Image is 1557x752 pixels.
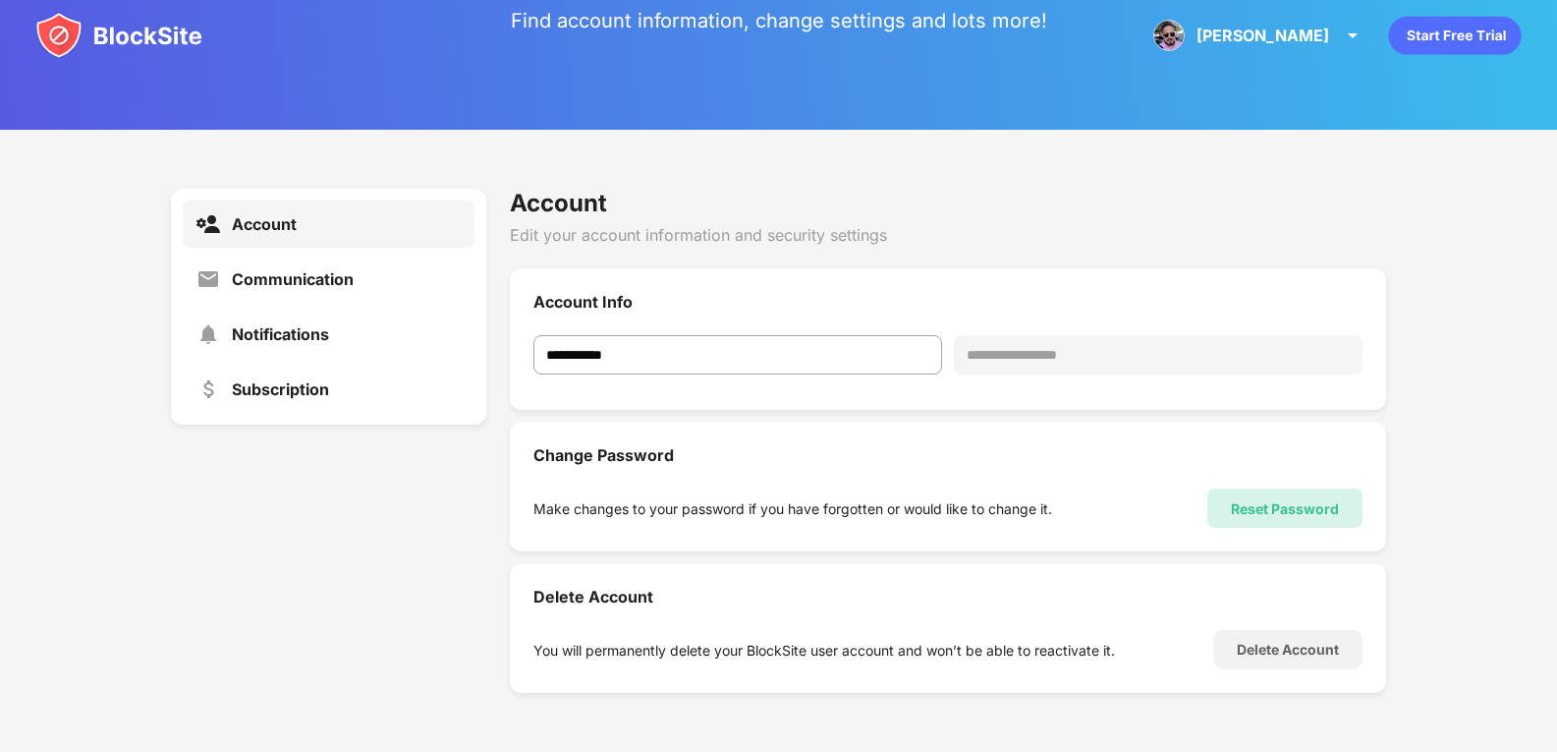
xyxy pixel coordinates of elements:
[232,324,329,344] div: Notifications
[196,267,220,291] img: settings-communication.svg
[196,212,220,236] img: settings-account-active.svg
[232,269,354,289] div: Communication
[183,201,474,248] a: Account
[183,256,474,303] a: Communication
[183,366,474,413] a: Subscription
[533,587,1362,607] div: Delete Account
[1196,26,1329,45] div: [PERSON_NAME]
[533,642,1115,659] div: You will permanently delete your BlockSite user account and won’t be able to reactivate it.
[1153,20,1185,51] img: ACg8ocKjXyvECX2jEHyWvhAs_l1l7XmLbaXJn07jRUiHkGgsasRDXOi2=s96-c
[510,225,1385,245] div: Edit your account information and security settings
[1231,500,1339,517] div: Reset Password
[183,311,474,358] a: Notifications
[1237,642,1339,658] div: Delete Account
[510,189,1385,217] div: Account
[1388,16,1522,55] div: animation
[35,12,202,59] img: blocksite-icon.svg
[533,292,1362,312] div: Account Info
[196,322,220,346] img: settings-notifications.svg
[533,445,1362,465] div: Change Password
[196,377,220,401] img: settings-subscription.svg
[232,214,297,234] div: Account
[533,500,1052,517] div: Make changes to your password if you have forgotten or would like to change it.
[232,379,329,399] div: Subscription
